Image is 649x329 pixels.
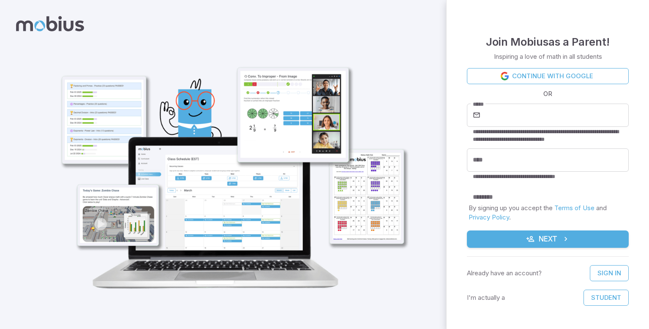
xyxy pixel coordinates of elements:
[590,265,629,281] a: Sign In
[467,230,629,248] button: Next
[554,204,594,212] a: Terms of Use
[469,213,509,221] a: Privacy Policy
[494,52,602,61] p: Inspiring a love of math in all students
[467,293,505,302] p: I'm actually a
[43,26,416,300] img: parent_1-illustration
[467,269,542,278] p: Already have an account?
[467,68,629,84] a: Continue with Google
[584,290,629,306] button: Student
[469,203,627,222] p: By signing up you accept the and .
[541,89,554,99] span: OR
[486,33,610,50] h4: Join Mobius as a Parent !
